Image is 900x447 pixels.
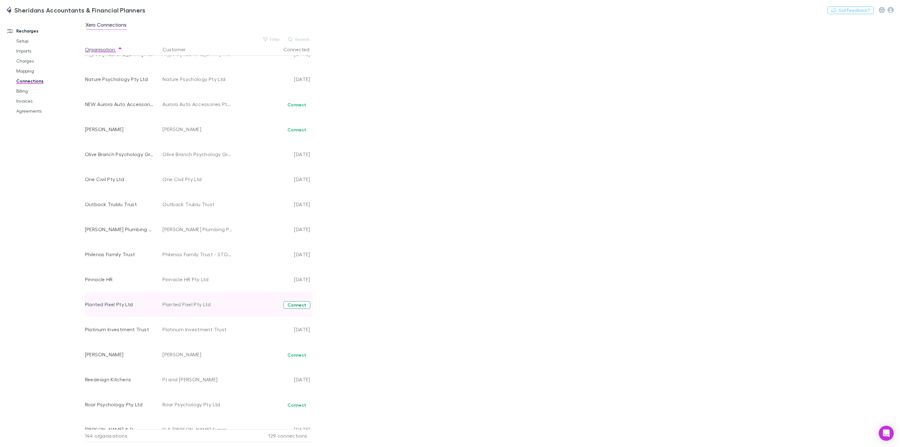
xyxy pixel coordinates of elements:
button: Connect [283,101,310,109]
div: [DATE] [235,267,310,292]
div: Aurora Auto Accessories Pty Ltd T/A Equipe Automotive [162,92,233,117]
button: Connect [283,126,310,134]
a: Billing [10,86,91,96]
div: Roar Psychology Pty Ltd [85,392,154,417]
div: Olive Branch Psychology Group Pty Ltd [162,142,233,167]
button: Connect [283,351,310,359]
div: [DATE] [235,317,310,342]
div: Pinnacle HR Pty Ltd [162,267,233,292]
div: One Civil Pty Ltd [162,167,233,192]
div: One Civil Pty Ltd [85,167,154,192]
div: Philenas Family Trust - STOP WORK (UNPAID INVOICE) [162,242,233,267]
button: Got Feedback? [827,7,874,14]
h3: Sheridans Accountants & Financial Planners [14,6,145,14]
div: Olive Branch Psychology Group Pty Ltd [85,142,154,167]
div: Open Intercom Messenger [879,426,894,441]
div: 144 organisations [85,429,160,442]
div: Roar Psychology Pty Ltd [162,392,233,417]
div: Nature Psychology Pty Ltd [85,67,154,92]
a: Charges [10,56,91,66]
div: [DATE] [235,242,310,267]
a: Agreements [10,106,91,116]
div: [DATE] [235,142,310,167]
div: Philenas Family Trust [85,242,154,267]
div: Outback Trublu Trust [162,192,233,217]
a: Sheridans Accountants & Financial Planners [2,3,149,18]
button: Connect [283,401,310,409]
div: [PERSON_NAME] [85,117,154,142]
div: [PERSON_NAME] & D [85,417,154,442]
div: [DATE] [235,367,310,392]
a: Invoices [10,96,91,106]
div: PJ and [PERSON_NAME] [162,367,233,392]
div: Platinum Investment Trust [162,317,233,342]
div: Reedesign Kitchens [85,367,154,392]
div: [PERSON_NAME] [162,117,233,142]
button: Connect [283,301,310,309]
div: 129 connections [235,429,310,442]
span: Xero Connections [86,22,127,30]
img: Sheridans Accountants & Financial Planners's Logo [6,6,12,14]
div: [DATE] [235,217,310,242]
div: D & [PERSON_NAME] Super Fund [162,417,233,442]
div: Outback Trublu Trust [85,192,154,217]
div: [DATE] [235,67,310,92]
button: Organisation [85,43,122,56]
a: Mapping [10,66,91,76]
div: Planted Pixel Pty Ltd [162,292,233,317]
div: [PERSON_NAME] Plumbing Pty Ltd [162,217,233,242]
div: [PERSON_NAME] Plumbing & Gas [85,217,154,242]
div: Planted Pixel Pty Ltd [85,292,154,317]
div: [PERSON_NAME] [85,342,154,367]
button: Search [285,36,313,43]
button: Customer [162,43,193,56]
div: [DATE] [235,417,310,442]
a: Connections [10,76,91,86]
button: Filter [260,36,284,43]
div: [DATE] [235,167,310,192]
button: Connected [283,43,317,56]
div: NEW Aurora Auto Accessories Pty Ltd [85,92,154,117]
div: Nature Psychology Pty Ltd [162,67,233,92]
a: Setup [10,36,91,46]
a: Imports [10,46,91,56]
div: [DATE] [235,192,310,217]
div: [PERSON_NAME] [162,342,233,367]
div: Platinum Investment Trust [85,317,154,342]
div: Pinnacle HR [85,267,154,292]
a: Recharges [1,26,91,36]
